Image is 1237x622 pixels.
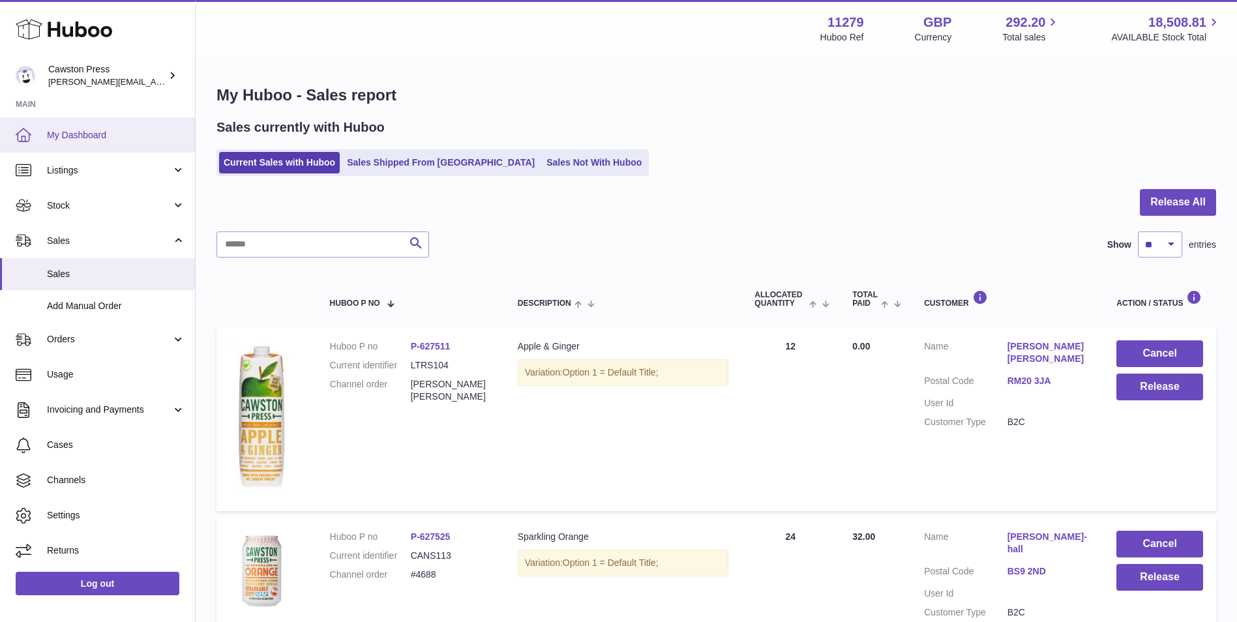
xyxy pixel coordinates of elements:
dt: Channel order [330,569,411,581]
a: Log out [16,572,179,595]
a: BS9 2ND [1007,565,1091,578]
td: 12 [741,327,839,511]
button: Release [1116,374,1203,400]
span: Listings [47,164,171,177]
img: 112791717167720.png [230,531,295,617]
a: Sales Shipped From [GEOGRAPHIC_DATA] [342,152,539,173]
div: Customer [924,290,1090,308]
div: Currency [915,31,952,44]
span: Option 1 = Default Title; [563,367,659,378]
div: Action / Status [1116,290,1203,308]
dt: User Id [924,587,1007,600]
strong: GBP [923,14,951,31]
div: Variation: [518,359,729,386]
dt: Huboo P no [330,531,411,543]
dt: User Id [924,397,1007,409]
span: Total paid [852,291,878,308]
div: Huboo Ref [820,31,864,44]
span: Cases [47,439,185,451]
span: ALLOCATED Quantity [754,291,805,308]
dd: LTRS104 [411,359,492,372]
button: Release [1116,564,1203,591]
span: Channels [47,474,185,486]
label: Show [1107,239,1131,251]
span: [PERSON_NAME][EMAIL_ADDRESS][PERSON_NAME][DOMAIN_NAME] [48,76,331,87]
h2: Sales currently with Huboo [216,119,385,136]
a: [PERSON_NAME] [PERSON_NAME] [1007,340,1091,365]
dt: Channel order [330,378,411,403]
span: Settings [47,509,185,522]
span: Add Manual Order [47,300,185,312]
dt: Current identifier [330,550,411,562]
span: Sales [47,235,171,247]
div: Sparkling Orange [518,531,729,543]
dt: Current identifier [330,359,411,372]
img: 112791728631765.JPG [230,340,295,495]
a: 292.20 Total sales [1002,14,1060,44]
dd: #4688 [411,569,492,581]
span: AVAILABLE Stock Total [1111,31,1221,44]
span: Stock [47,200,171,212]
dt: Postal Code [924,565,1007,581]
a: Current Sales with Huboo [219,152,340,173]
div: Variation: [518,550,729,576]
div: Apple & Ginger [518,340,729,353]
span: Returns [47,544,185,557]
button: Release All [1140,189,1216,216]
div: Cawston Press [48,63,166,88]
span: My Dashboard [47,129,185,141]
span: 18,508.81 [1148,14,1206,31]
span: Orders [47,333,171,346]
dt: Customer Type [924,416,1007,428]
span: Option 1 = Default Title; [563,557,659,568]
dd: CANS113 [411,550,492,562]
dd: B2C [1007,416,1091,428]
dd: B2C [1007,606,1091,619]
button: Cancel [1116,340,1203,367]
a: P-627525 [411,531,451,542]
h1: My Huboo - Sales report [216,85,1216,106]
a: P-627511 [411,341,451,351]
span: 32.00 [852,531,875,542]
span: 0.00 [852,341,870,351]
img: thomas.carson@cawstonpress.com [16,66,35,85]
strong: 11279 [827,14,864,31]
a: Sales Not With Huboo [542,152,646,173]
button: Cancel [1116,531,1203,557]
span: Description [518,299,571,308]
dt: Huboo P no [330,340,411,353]
dt: Postal Code [924,375,1007,391]
span: Total sales [1002,31,1060,44]
span: Usage [47,368,185,381]
a: RM20 3JA [1007,375,1091,387]
a: 18,508.81 AVAILABLE Stock Total [1111,14,1221,44]
span: Sales [47,268,185,280]
dt: Customer Type [924,606,1007,619]
span: Invoicing and Payments [47,404,171,416]
a: [PERSON_NAME]-hall [1007,531,1091,555]
span: 292.20 [1006,14,1045,31]
span: Huboo P no [330,299,380,308]
dd: [PERSON_NAME] [PERSON_NAME] [411,378,492,403]
dt: Name [924,531,1007,559]
dt: Name [924,340,1007,368]
span: entries [1189,239,1216,251]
